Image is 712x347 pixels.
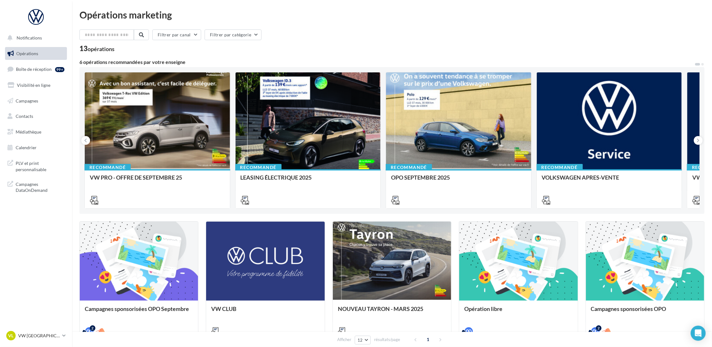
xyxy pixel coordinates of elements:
[4,62,68,76] a: Boîte de réception99+
[4,125,68,139] a: Médiathèque
[464,306,572,318] div: Opération libre
[79,60,694,65] div: 6 opérations recommandées par votre enseigne
[55,67,64,72] div: 99+
[391,174,526,187] div: OPO SEPTEMBRE 2025
[4,47,68,60] a: Opérations
[4,177,68,196] a: Campagnes DataOnDemand
[4,156,68,175] a: PLV et print personnalisable
[88,46,114,52] div: opérations
[358,338,363,343] span: 12
[4,79,68,92] a: Visibilité en ligne
[374,337,400,343] span: résultats/page
[338,306,446,318] div: NOUVEAU TAYRON - MARS 2025
[8,333,14,339] span: VL
[241,174,376,187] div: LEASING ÉLECTRIQUE 2025
[4,94,68,108] a: Campagnes
[591,306,699,318] div: Campagnes sponsorisées OPO
[16,113,33,119] span: Contacts
[355,336,371,344] button: 12
[16,180,64,193] span: Campagnes DataOnDemand
[16,129,41,134] span: Médiathèque
[90,174,225,187] div: VW PRO - OFFRE DE SEPTEMBRE 25
[18,333,60,339] p: VW [GEOGRAPHIC_DATA]
[5,330,67,342] a: VL VW [GEOGRAPHIC_DATA]
[90,325,95,331] div: 2
[84,164,131,171] div: Recommandé
[337,337,351,343] span: Afficher
[542,174,677,187] div: VOLKSWAGEN APRES-VENTE
[16,51,38,56] span: Opérations
[4,110,68,123] a: Contacts
[79,10,704,19] div: Opérations marketing
[423,334,433,344] span: 1
[16,66,52,72] span: Boîte de réception
[386,164,432,171] div: Recommandé
[596,325,602,331] div: 2
[205,29,262,40] button: Filtrer par catégorie
[16,159,64,172] span: PLV et print personnalisable
[211,306,319,318] div: VW CLUB
[85,306,193,318] div: Campagnes sponsorisées OPO Septembre
[16,145,37,150] span: Calendrier
[17,82,50,88] span: Visibilité en ligne
[4,141,68,154] a: Calendrier
[691,326,706,341] div: Open Intercom Messenger
[4,31,66,45] button: Notifications
[16,98,38,103] span: Campagnes
[537,164,583,171] div: Recommandé
[235,164,282,171] div: Recommandé
[79,45,114,52] div: 13
[152,29,201,40] button: Filtrer par canal
[17,35,42,40] span: Notifications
